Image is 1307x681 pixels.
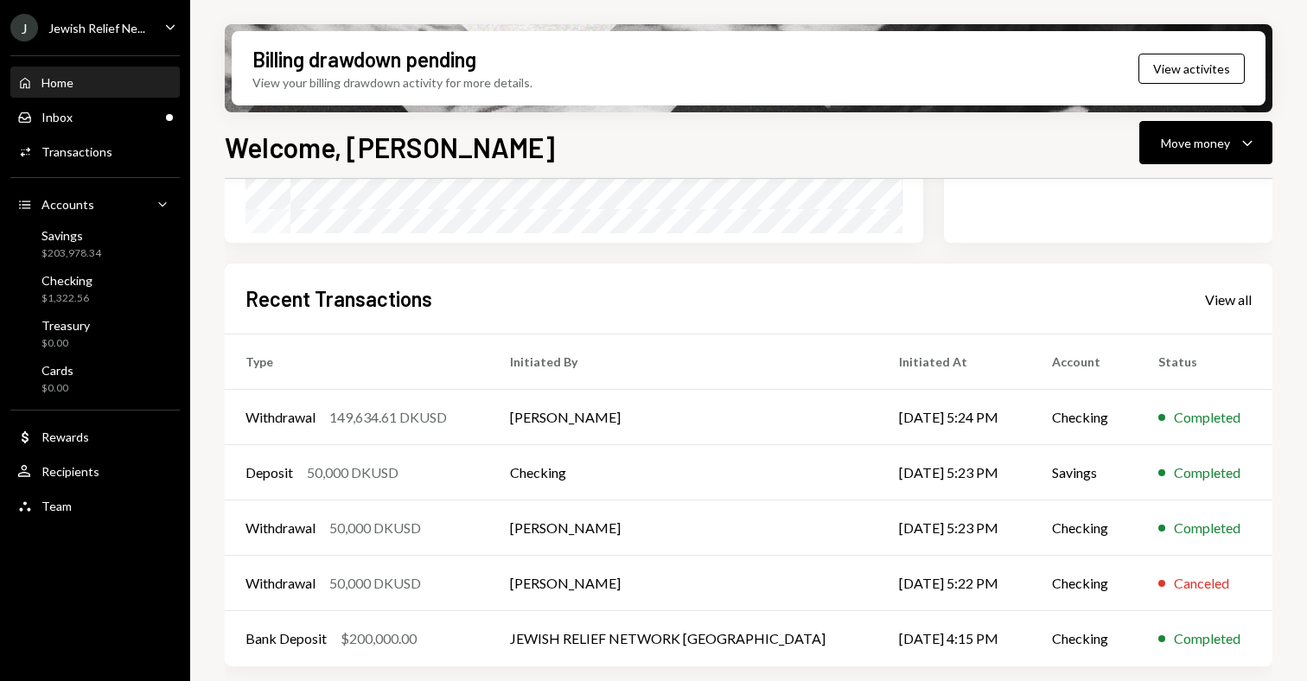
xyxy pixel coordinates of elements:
div: Checking [41,273,92,288]
a: View all [1205,290,1252,309]
div: Move money [1161,134,1230,152]
div: Billing drawdown pending [252,45,476,73]
a: Home [10,67,180,98]
div: Accounts [41,197,94,212]
div: View all [1205,291,1252,309]
a: Transactions [10,136,180,167]
div: Completed [1174,628,1240,649]
div: Transactions [41,144,112,159]
th: Account [1031,334,1138,390]
a: Accounts [10,188,180,220]
td: Checking [1031,390,1138,445]
div: Withdrawal [245,573,316,594]
button: View activites [1138,54,1245,84]
div: 50,000 DKUSD [329,573,421,594]
td: [PERSON_NAME] [489,500,878,556]
h2: Recent Transactions [245,284,432,313]
div: 149,634.61 DKUSD [329,407,447,428]
div: Recipients [41,464,99,479]
div: Treasury [41,318,90,333]
td: [DATE] 5:23 PM [878,500,1031,556]
div: Cards [41,363,73,378]
a: Inbox [10,101,180,132]
div: Jewish Relief Ne... [48,21,145,35]
th: Type [225,334,489,390]
div: Withdrawal [245,407,316,428]
td: Checking [489,445,878,500]
div: Completed [1174,462,1240,483]
td: JEWISH RELIEF NETWORK [GEOGRAPHIC_DATA] [489,611,878,666]
td: Savings [1031,445,1138,500]
a: Recipients [10,455,180,487]
td: [DATE] 4:15 PM [878,611,1031,666]
div: Completed [1174,518,1240,538]
a: Savings$203,978.34 [10,223,180,264]
a: Cards$0.00 [10,358,180,399]
td: [DATE] 5:24 PM [878,390,1031,445]
div: Inbox [41,110,73,124]
div: Rewards [41,430,89,444]
div: 50,000 DKUSD [307,462,398,483]
div: Deposit [245,462,293,483]
div: J [10,14,38,41]
td: [PERSON_NAME] [489,390,878,445]
div: Savings [41,228,101,243]
td: Checking [1031,611,1138,666]
a: Team [10,490,180,521]
button: Move money [1139,121,1272,164]
h1: Welcome, [PERSON_NAME] [225,130,555,164]
div: $203,978.34 [41,246,101,261]
td: [PERSON_NAME] [489,556,878,611]
td: [DATE] 5:22 PM [878,556,1031,611]
div: $200,000.00 [341,628,417,649]
div: Home [41,75,73,90]
td: [DATE] 5:23 PM [878,445,1031,500]
a: Treasury$0.00 [10,313,180,354]
div: $0.00 [41,336,90,351]
a: Rewards [10,421,180,452]
div: View your billing drawdown activity for more details. [252,73,532,92]
div: 50,000 DKUSD [329,518,421,538]
div: Bank Deposit [245,628,327,649]
div: Canceled [1174,573,1229,594]
th: Initiated At [878,334,1031,390]
div: $0.00 [41,381,73,396]
th: Status [1138,334,1272,390]
th: Initiated By [489,334,878,390]
div: $1,322.56 [41,291,92,306]
a: Checking$1,322.56 [10,268,180,309]
td: Checking [1031,500,1138,556]
div: Team [41,499,72,513]
div: Withdrawal [245,518,316,538]
td: Checking [1031,556,1138,611]
div: Completed [1174,407,1240,428]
